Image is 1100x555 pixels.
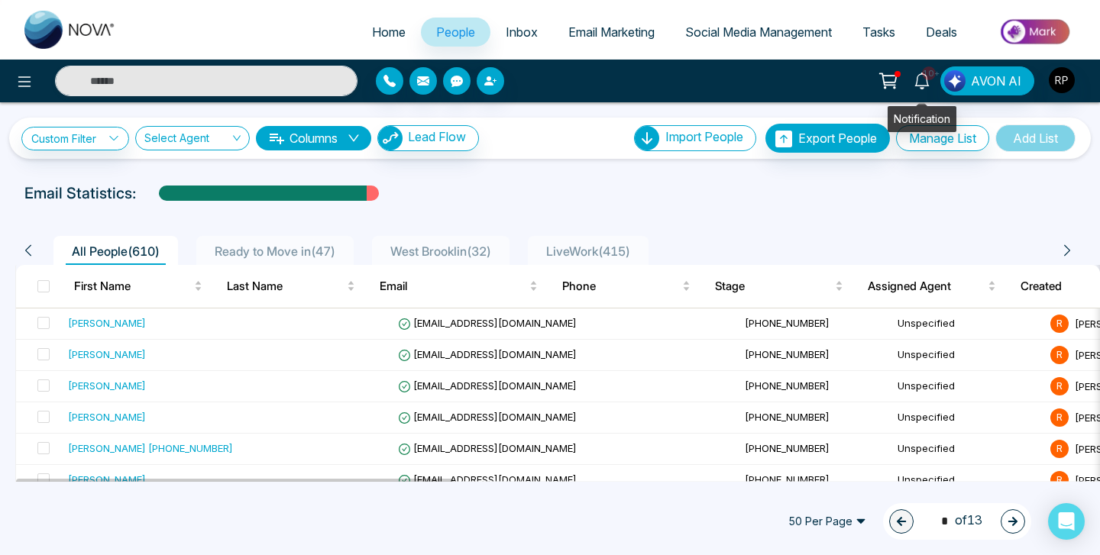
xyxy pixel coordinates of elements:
[398,348,577,360] span: [EMAIL_ADDRESS][DOMAIN_NAME]
[670,18,847,47] a: Social Media Management
[891,371,1044,402] td: Unspecified
[68,378,146,393] div: [PERSON_NAME]
[380,277,526,295] span: Email
[74,277,191,295] span: First Name
[490,18,553,47] a: Inbox
[1050,408,1069,427] span: R
[911,18,972,47] a: Deals
[980,15,1091,49] img: Market-place.gif
[745,379,830,392] span: [PHONE_NUMBER]
[66,244,166,259] span: All People ( 610 )
[24,182,136,205] p: Email Statistics:
[922,66,936,80] span: 10+
[896,125,989,151] button: Manage List
[1050,471,1069,489] span: R
[68,440,233,456] div: [PERSON_NAME] [PHONE_NUMBER]
[745,348,830,360] span: [PHONE_NUMBER]
[21,127,129,150] a: Custom Filter
[398,379,577,392] span: [EMAIL_ADDRESS][DOMAIN_NAME]
[68,315,146,331] div: [PERSON_NAME]
[562,277,679,295] span: Phone
[398,317,577,329] span: [EMAIL_ADDRESS][DOMAIN_NAME]
[888,106,956,132] div: Notification
[421,18,490,47] a: People
[367,265,550,308] th: Email
[932,511,982,531] span: of 13
[745,317,830,329] span: [PHONE_NUMBER]
[215,265,367,308] th: Last Name
[891,340,1044,371] td: Unspecified
[68,472,146,487] div: [PERSON_NAME]
[506,24,538,40] span: Inbox
[745,442,830,454] span: [PHONE_NUMBER]
[227,277,344,295] span: Last Name
[847,18,911,47] a: Tasks
[1049,67,1075,93] img: User Avatar
[553,18,670,47] a: Email Marketing
[856,265,1008,308] th: Assigned Agent
[24,11,116,49] img: Nova CRM Logo
[348,132,360,144] span: down
[1050,440,1069,458] span: R
[940,66,1034,95] button: AVON AI
[665,129,743,144] span: Import People
[868,277,985,295] span: Assigned Agent
[685,24,832,40] span: Social Media Management
[1048,503,1085,540] div: Open Intercom Messenger
[862,24,895,40] span: Tasks
[436,24,475,40] span: People
[745,411,830,423] span: [PHONE_NUMBER]
[384,244,497,259] span: West Brooklin ( 32 )
[778,509,877,534] span: 50 Per Page
[1050,315,1069,333] span: R
[703,265,856,308] th: Stage
[971,72,1021,90] span: AVON AI
[398,473,577,486] span: [EMAIL_ADDRESS][DOMAIN_NAME]
[926,24,957,40] span: Deals
[378,126,403,150] img: Lead Flow
[715,277,832,295] span: Stage
[540,244,636,259] span: LiveWork ( 415 )
[891,402,1044,434] td: Unspecified
[209,244,341,259] span: Ready to Move in ( 47 )
[357,18,421,47] a: Home
[1050,346,1069,364] span: R
[944,70,966,92] img: Lead Flow
[798,131,877,146] span: Export People
[408,129,466,144] span: Lead Flow
[68,347,146,362] div: [PERSON_NAME]
[765,124,890,153] button: Export People
[372,24,406,40] span: Home
[371,125,479,151] a: Lead FlowLead Flow
[256,126,371,150] button: Columnsdown
[745,473,830,486] span: [PHONE_NUMBER]
[68,409,146,424] div: [PERSON_NAME]
[904,66,940,93] a: 10+
[377,125,479,151] button: Lead Flow
[891,465,1044,496] td: Unspecified
[1050,377,1069,395] span: R
[398,442,577,454] span: [EMAIL_ADDRESS][DOMAIN_NAME]
[550,265,703,308] th: Phone
[398,411,577,423] span: [EMAIL_ADDRESS][DOMAIN_NAME]
[568,24,655,40] span: Email Marketing
[891,434,1044,465] td: Unspecified
[62,265,215,308] th: First Name
[891,308,1044,340] td: Unspecified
